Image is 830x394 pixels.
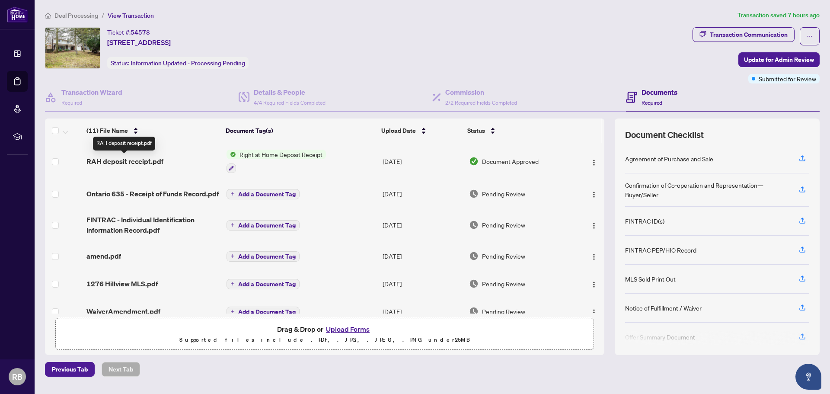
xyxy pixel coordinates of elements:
[107,57,249,69] div: Status:
[45,362,95,377] button: Previous Tab
[482,251,525,261] span: Pending Review
[379,242,466,270] td: [DATE]
[587,218,601,232] button: Logo
[86,126,128,135] span: (11) File Name
[83,119,222,143] th: (11) File Name
[445,87,517,97] h4: Commission
[379,180,466,208] td: [DATE]
[12,371,22,383] span: RB
[464,119,571,143] th: Status
[230,254,235,258] span: plus
[227,219,300,231] button: Add a Document Tag
[86,189,219,199] span: Ontario 635 - Receipt of Funds Record.pdf
[227,279,300,289] button: Add a Document Tag
[482,279,525,288] span: Pending Review
[227,220,300,231] button: Add a Document Tag
[482,307,525,316] span: Pending Review
[469,307,479,316] img: Document Status
[238,253,296,259] span: Add a Document Tag
[102,10,104,20] li: /
[254,87,326,97] h4: Details & People
[227,189,300,199] button: Add a Document Tag
[131,59,245,67] span: Information Updated - Processing Pending
[107,27,150,37] div: Ticket #:
[7,6,28,22] img: logo
[107,37,171,48] span: [STREET_ADDRESS]
[236,150,326,159] span: Right at Home Deposit Receipt
[45,13,51,19] span: home
[737,10,820,20] article: Transaction saved 7 hours ago
[469,251,479,261] img: Document Status
[738,52,820,67] button: Update for Admin Review
[230,282,235,286] span: plus
[591,309,597,316] img: Logo
[227,278,300,289] button: Add a Document Tag
[625,245,696,255] div: FINTRAC PEP/HIO Record
[625,154,713,163] div: Agreement of Purchase and Sale
[238,222,296,228] span: Add a Document Tag
[86,306,160,317] span: WaiverAmendment.pdf
[254,99,326,106] span: 4/4 Required Fields Completed
[642,99,662,106] span: Required
[56,318,594,350] span: Drag & Drop orUpload FormsSupported files include .PDF, .JPG, .JPEG, .PNG under25MB
[230,223,235,227] span: plus
[469,220,479,230] img: Document Status
[445,99,517,106] span: 2/2 Required Fields Completed
[61,87,122,97] h4: Transaction Wizard
[93,137,155,151] div: RAH deposit receipt.pdf
[323,324,372,335] button: Upload Forms
[591,159,597,166] img: Logo
[693,27,795,42] button: Transaction Communication
[238,191,296,197] span: Add a Document Tag
[625,216,664,226] div: FINTRAC ID(s)
[86,251,121,261] span: amend.pdf
[807,33,813,39] span: ellipsis
[378,119,464,143] th: Upload Date
[625,274,676,284] div: MLS Sold Print Out
[587,154,601,168] button: Logo
[230,192,235,196] span: plus
[54,12,98,19] span: Deal Processing
[379,143,466,180] td: [DATE]
[86,215,219,235] span: FINTRAC - Individual Identification Information Record.pdf
[467,126,485,135] span: Status
[238,309,296,315] span: Add a Document Tag
[469,189,479,199] img: Document Status
[379,208,466,242] td: [DATE]
[102,362,140,377] button: Next Tab
[227,251,300,262] button: Add a Document Tag
[222,119,378,143] th: Document Tag(s)
[227,150,236,159] img: Status Icon
[587,277,601,291] button: Logo
[591,253,597,260] img: Logo
[61,335,588,345] p: Supported files include .PDF, .JPG, .JPEG, .PNG under 25 MB
[227,188,300,199] button: Add a Document Tag
[482,189,525,199] span: Pending Review
[61,99,82,106] span: Required
[482,220,525,230] span: Pending Review
[591,191,597,198] img: Logo
[587,304,601,318] button: Logo
[587,187,601,201] button: Logo
[379,298,466,325] td: [DATE]
[227,150,326,173] button: Status IconRight at Home Deposit Receipt
[45,28,100,68] img: IMG-W12417141_1.jpg
[227,250,300,262] button: Add a Document Tag
[86,156,163,167] span: RAH deposit receipt.pdf
[108,12,154,19] span: View Transaction
[227,307,300,317] button: Add a Document Tag
[591,281,597,288] img: Logo
[238,281,296,287] span: Add a Document Tag
[744,53,814,67] span: Update for Admin Review
[379,270,466,298] td: [DATE]
[469,157,479,166] img: Document Status
[625,303,702,313] div: Notice of Fulfillment / Waiver
[587,249,601,263] button: Logo
[710,28,788,42] div: Transaction Communication
[625,129,704,141] span: Document Checklist
[230,309,235,314] span: plus
[795,364,821,390] button: Open asap
[625,180,788,199] div: Confirmation of Co-operation and Representation—Buyer/Seller
[52,362,88,376] span: Previous Tab
[759,74,816,83] span: Submitted for Review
